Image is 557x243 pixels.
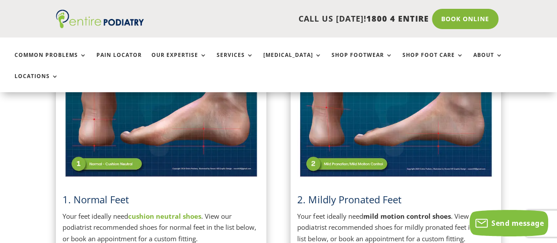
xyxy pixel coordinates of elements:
[473,52,503,71] a: About
[156,13,429,25] p: CALL US [DATE]!
[128,212,201,221] a: cushion neutral shoes
[96,52,142,71] a: Pain Locator
[363,212,450,221] strong: mild motion control shoes
[63,193,129,206] a: 1. Normal Feet
[56,10,144,28] img: logo (1)
[217,52,254,71] a: Services
[297,193,401,206] span: 2. Mildly Pronated Feet
[432,9,498,29] a: Book Online
[263,52,322,71] a: [MEDICAL_DATA]
[366,13,429,24] span: 1800 4 ENTIRE
[151,52,207,71] a: Our Expertise
[297,40,494,179] img: Mildly Pronated Feet - View Podiatrist Recommended Mild Motion Control Shoes
[15,73,59,92] a: Locations
[15,52,87,71] a: Common Problems
[491,218,544,228] span: Send message
[332,52,393,71] a: Shop Footwear
[469,210,548,236] button: Send message
[402,52,464,71] a: Shop Foot Care
[63,40,260,179] img: Normal Feet - View Podiatrist Recommended Cushion Neutral Shoes
[56,21,144,30] a: Entire Podiatry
